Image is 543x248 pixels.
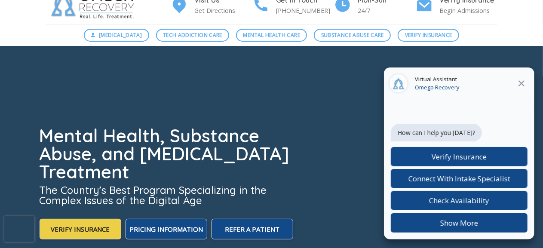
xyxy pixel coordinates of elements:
span: [MEDICAL_DATA] [99,31,142,39]
p: 24/7 [358,6,416,15]
a: [MEDICAL_DATA] [84,29,149,42]
a: Verify Insurance [398,29,459,42]
a: Substance Abuse Care [314,29,391,42]
p: Get Directions [195,6,252,15]
span: Verify Insurance [405,31,452,39]
span: Tech Addiction Care [163,31,222,39]
p: Begin Admissions [440,6,497,15]
h1: Mental Health, Substance Abuse, and [MEDICAL_DATA] Treatment [40,127,295,181]
h3: The Country’s Best Program Specializing in the Complex Issues of the Digital Age [40,185,295,205]
a: Tech Addiction Care [156,29,230,42]
span: Mental Health Care [243,31,300,39]
a: Mental Health Care [236,29,307,42]
iframe: reCAPTCHA [4,216,34,242]
span: Substance Abuse Care [321,31,384,39]
p: [PHONE_NUMBER] [276,6,334,15]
